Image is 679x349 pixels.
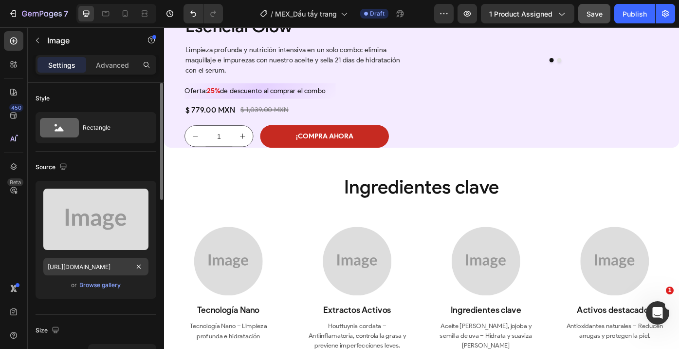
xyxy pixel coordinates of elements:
p: Image [47,35,130,46]
span: Draft [370,9,385,18]
button: Dot [446,35,451,39]
div: 450 [9,104,23,112]
div: Browse gallery [79,281,121,290]
button: 1 product assigned [481,4,574,23]
button: Save [578,4,610,23]
button: Dot [437,35,442,39]
img: 1080x1080 [180,226,258,304]
div: Source [36,161,69,174]
div: Beta [7,178,23,186]
p: Tecnología Nano [17,313,129,328]
p: Advanced [96,60,129,70]
button: Publish [614,4,655,23]
div: Publish [623,9,647,19]
div: Style [36,94,50,103]
p: Settings [48,60,75,70]
div: Rectangle [83,116,142,139]
iframe: Design area [164,27,679,349]
img: 1080x1080 [34,226,112,304]
p: Activos destacados [455,313,568,328]
img: 1080x1080 [326,226,404,304]
input: https://example.com/image.jpg [43,258,148,275]
span: 1 product assigned [489,9,552,19]
img: preview-image [43,189,148,250]
div: Size [36,324,61,337]
span: 1 [666,287,674,294]
img: 1080x1080 [472,226,550,304]
span: MEX_Dầu tẩy trang [275,9,337,19]
span: / [271,9,273,19]
span: Save [587,10,603,18]
p: Extractos Activos [163,313,275,328]
p: Ingredientes clave [309,313,422,328]
button: Browse gallery [79,280,121,290]
button: 7 [4,4,73,23]
div: Undo/Redo [184,4,223,23]
span: or [71,279,77,291]
iframe: Intercom live chat [646,301,669,325]
p: 7 [64,8,68,19]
